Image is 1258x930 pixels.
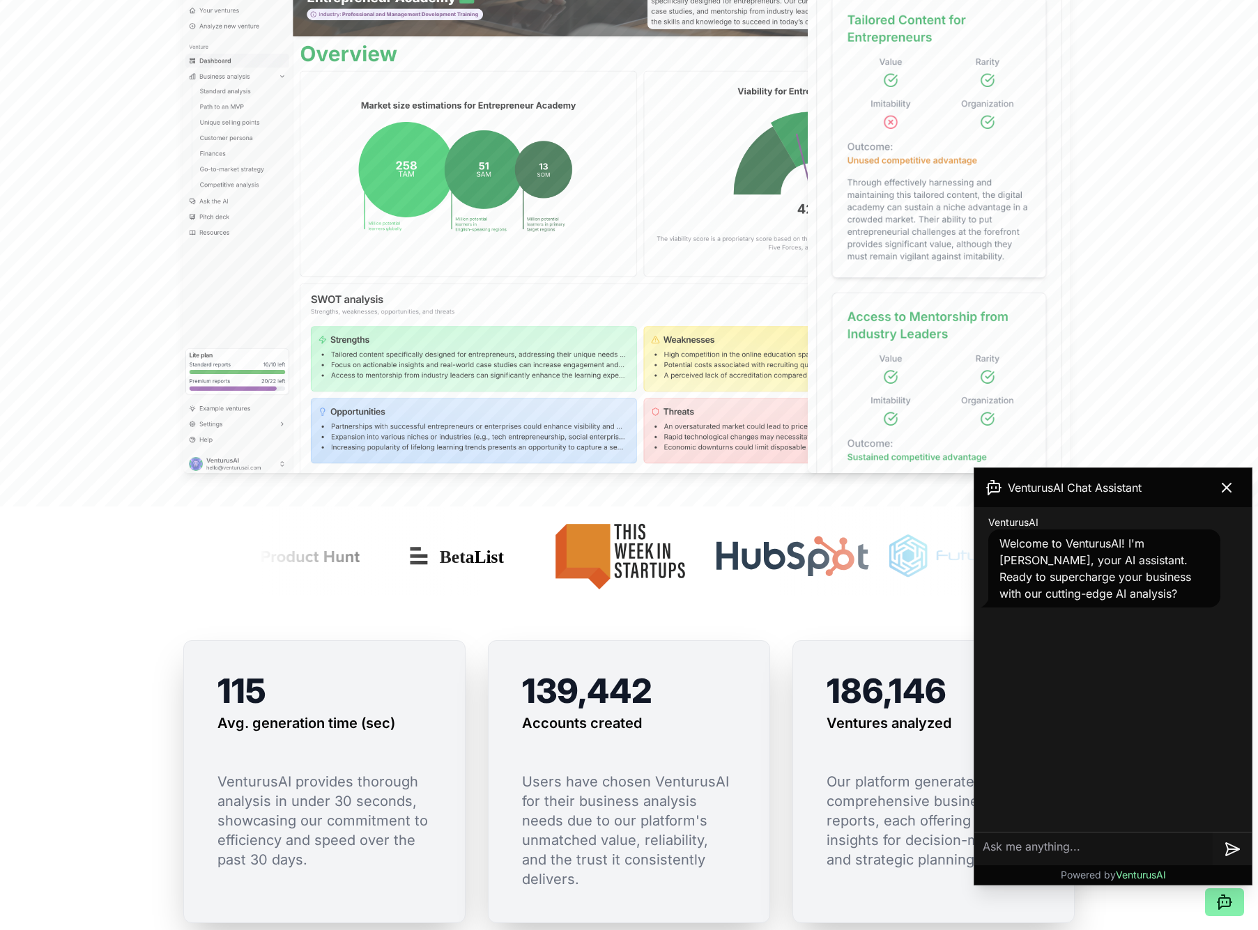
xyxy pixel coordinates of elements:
p: Our platform generated comprehensive business reports, each offering tailored insights for decisi... [827,772,1041,869]
span: 139,442 [522,670,652,711]
span: 186,146 [827,670,946,711]
h3: Avg. generation time (sec) [217,713,395,733]
span: VenturusAI [988,516,1038,529]
img: This Week in Startups [533,512,703,601]
p: Powered by [1061,868,1166,882]
img: Futuretools [878,512,1057,601]
img: Betalist [397,536,522,578]
span: VenturusAI Chat Assistant [1008,479,1142,496]
h3: Ventures analyzed [827,713,951,733]
p: VenturusAI provides thorough analysis in under 30 seconds, showcasing our commitment to efficienc... [217,772,431,869]
p: Users have chosen VenturusAI for their business analysis needs due to our platform's unmatched va... [522,772,736,889]
span: Welcome to VenturusAI! I'm [PERSON_NAME], your AI assistant. Ready to supercharge your business w... [999,536,1191,600]
span: 115 [217,670,266,711]
h3: Accounts created [522,713,642,733]
span: VenturusAI [1116,869,1166,881]
img: Hubspot [714,536,867,578]
img: Product Hunt [187,512,385,601]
